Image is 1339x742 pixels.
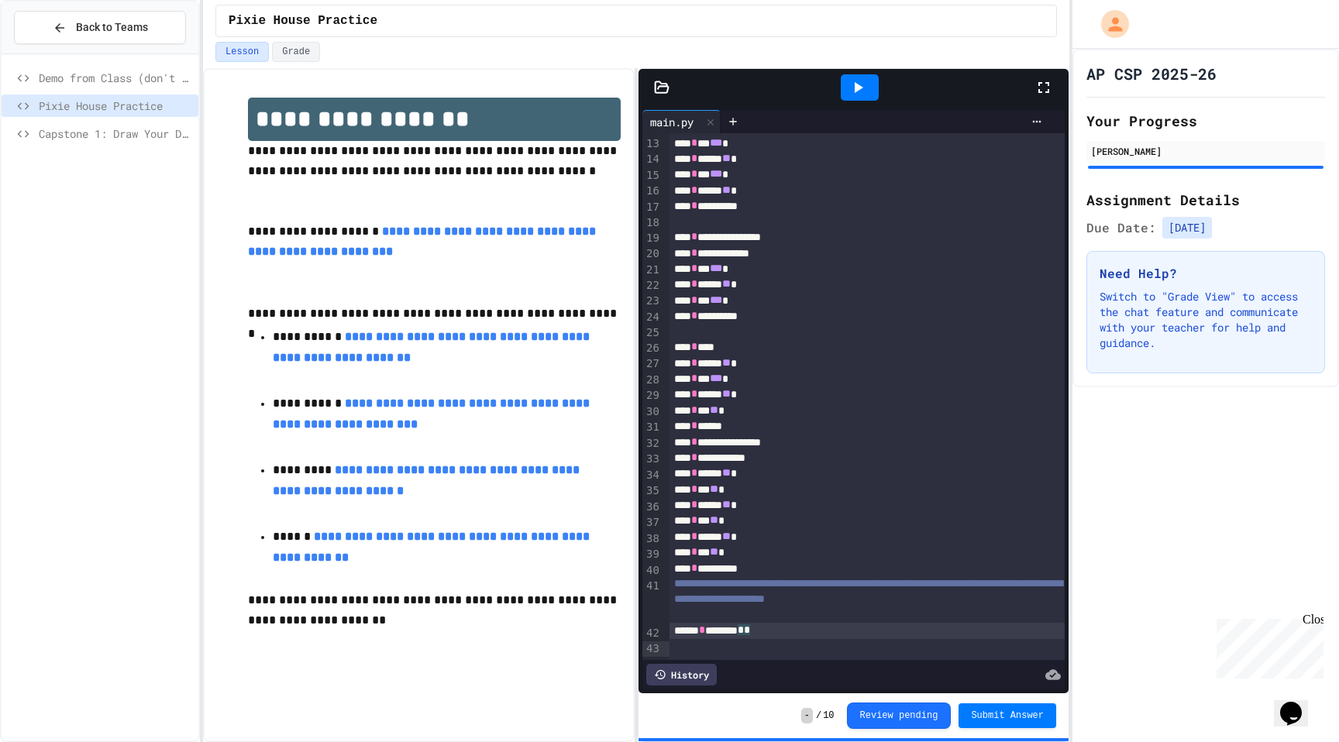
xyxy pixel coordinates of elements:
[76,19,148,36] span: Back to Teams
[642,136,662,152] div: 13
[823,709,834,722] span: 10
[642,325,662,341] div: 25
[1162,217,1212,239] span: [DATE]
[1210,613,1324,678] iframe: chat widget
[642,515,662,531] div: 37
[642,278,662,294] div: 22
[1086,189,1325,211] h2: Assignment Details
[816,709,821,722] span: /
[1100,289,1312,351] p: Switch to "Grade View" to access the chat feature and communicate with your teacher for help and ...
[642,563,662,579] div: 40
[642,436,662,452] div: 32
[1100,264,1312,283] h3: Need Help?
[642,452,662,467] div: 33
[215,42,269,62] button: Lesson
[39,98,192,114] span: Pixie House Practice
[1091,144,1320,158] div: [PERSON_NAME]
[642,263,662,278] div: 21
[6,6,107,98] div: Chat with us now!Close
[642,341,662,356] div: 26
[642,531,662,547] div: 38
[642,547,662,562] div: 39
[642,641,662,657] div: 43
[1274,680,1324,727] iframe: chat widget
[642,110,721,133] div: main.py
[1086,110,1325,132] h2: Your Progress
[642,626,662,641] div: 42
[642,231,662,246] div: 19
[1086,63,1217,84] h1: AP CSP 2025-26
[642,246,662,262] div: 20
[847,702,952,729] button: Review pending
[646,664,717,685] div: History
[642,215,662,231] div: 18
[642,404,662,420] div: 30
[642,388,662,404] div: 29
[14,11,186,44] button: Back to Teams
[642,500,662,515] div: 36
[642,356,662,372] div: 27
[39,125,192,142] span: Capstone 1: Draw Your Dragon
[642,468,662,483] div: 34
[642,152,662,167] div: 14
[229,12,377,30] span: Pixie House Practice
[642,168,662,184] div: 15
[642,200,662,215] div: 17
[642,373,662,388] div: 28
[642,579,662,626] div: 41
[642,184,662,199] div: 16
[1085,6,1133,42] div: My Account
[971,709,1044,722] span: Submit Answer
[39,70,192,86] span: Demo from Class (don't do until we discuss)
[801,708,813,723] span: -
[1086,218,1156,237] span: Due Date:
[642,294,662,309] div: 23
[642,483,662,499] div: 35
[642,420,662,435] div: 31
[272,42,320,62] button: Grade
[959,703,1056,728] button: Submit Answer
[642,114,701,130] div: main.py
[642,310,662,325] div: 24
